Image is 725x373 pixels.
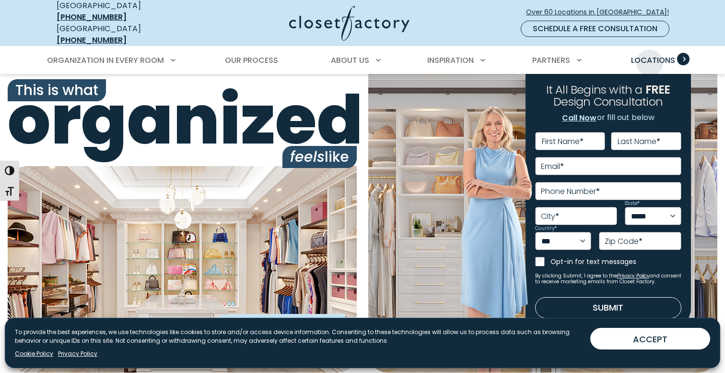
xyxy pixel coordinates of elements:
[521,21,669,37] a: Schedule a Free Consultation
[282,146,357,168] span: like
[541,163,564,170] label: Email
[546,82,643,97] span: It All Begins with a
[532,55,570,66] span: Partners
[290,146,325,167] i: feels
[8,166,357,373] img: Closet Factory designed closet
[553,94,663,110] span: Design Consultation
[225,55,278,66] span: Our Process
[618,138,660,145] label: Last Name
[331,55,369,66] span: About Us
[15,328,583,345] p: To provide the best experiences, we use technologies like cookies to store and/or access device i...
[57,12,127,23] a: [PHONE_NUMBER]
[40,47,685,74] nav: Primary Menu
[550,257,681,266] label: Opt-in for text messages
[541,213,559,220] label: City
[211,314,345,361] div: Custom closet systems for every space, style, and budget
[631,55,675,66] span: Locations
[427,55,474,66] span: Inspiration
[58,349,97,358] a: Privacy Policy
[526,4,677,21] a: Over 60 Locations in [GEOGRAPHIC_DATA]!
[625,201,640,206] label: State
[605,238,643,245] label: Zip Code
[561,112,597,124] a: Call Now
[15,349,53,358] a: Cookie Policy
[590,328,710,349] button: ACCEPT
[645,82,670,97] span: FREE
[57,35,127,46] a: [PHONE_NUMBER]
[617,272,650,279] a: Privacy Policy
[535,273,681,285] small: By clicking Submit, I agree to the and consent to receive marketing emails from Closet Factory.
[8,86,357,154] span: organized
[47,55,164,66] span: Organization in Every Room
[541,188,600,195] label: Phone Number
[561,112,655,124] p: or fill out below
[535,297,681,318] button: Submit
[542,138,584,145] label: First Name
[526,7,677,17] span: Over 60 Locations in [GEOGRAPHIC_DATA]!
[535,226,557,231] label: Country
[57,23,196,46] div: [GEOGRAPHIC_DATA]
[289,6,409,41] img: Closet Factory Logo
